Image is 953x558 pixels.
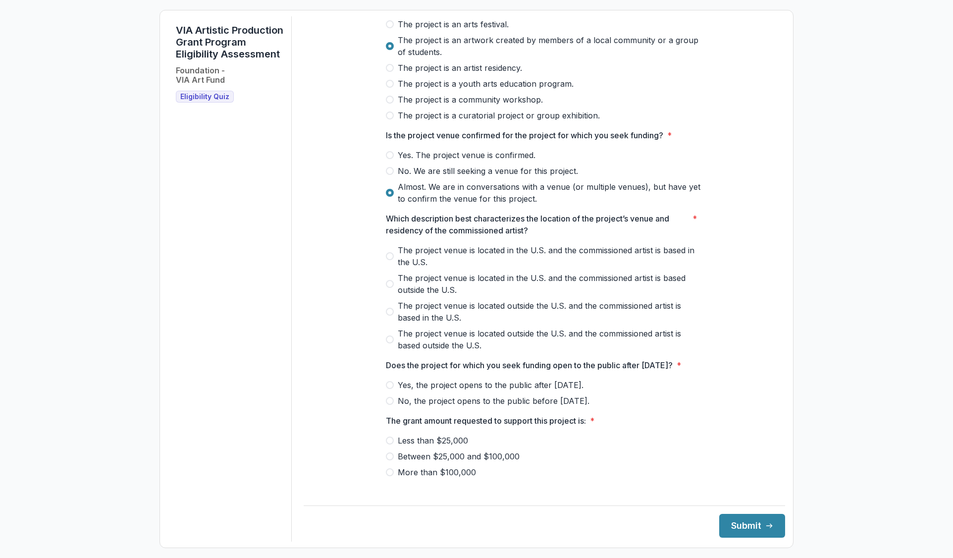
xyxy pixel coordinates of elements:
p: Does the project for which you seek funding open to the public after [DATE]? [386,359,673,371]
span: Almost. We are in conversations with a venue (or multiple venues), but have yet to confirm the ve... [398,181,703,205]
span: The project is an arts festival. [398,18,509,30]
span: The project is an artwork created by members of a local community or a group of students. [398,34,703,58]
span: The project is a community workshop. [398,94,543,106]
p: The grant amount requested to support this project is: [386,415,586,427]
p: Is the project venue confirmed for the project for which you seek funding? [386,129,663,141]
h1: VIA Artistic Production Grant Program Eligibility Assessment [176,24,283,60]
span: Between $25,000 and $100,000 [398,450,520,462]
span: The project venue is located in the U.S. and the commissioned artist is based in the U.S. [398,244,703,268]
span: Less than $25,000 [398,435,468,446]
span: The project venue is located outside the U.S. and the commissioned artist is based in the U.S. [398,300,703,324]
span: More than $100,000 [398,466,476,478]
h2: Foundation - VIA Art Fund [176,66,225,85]
span: Yes, the project opens to the public after [DATE]. [398,379,583,391]
span: The project venue is located outside the U.S. and the commissioned artist is based outside the U.S. [398,328,703,351]
span: The project is a curatorial project or group exhibition. [398,110,600,121]
span: The project venue is located in the U.S. and the commissioned artist is based outside the U.S. [398,272,703,296]
button: Submit [719,514,785,538]
span: The project is an artist residency. [398,62,522,74]
span: Yes. The project venue is confirmed. [398,149,535,161]
span: Eligibility Quiz [180,93,229,101]
p: Which description best characterizes the location of the project’s venue and residency of the com... [386,213,688,236]
span: No, the project opens to the public before [DATE]. [398,395,589,407]
span: No. We are still seeking a venue for this project. [398,165,578,177]
span: The project is a youth arts education program. [398,78,574,90]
